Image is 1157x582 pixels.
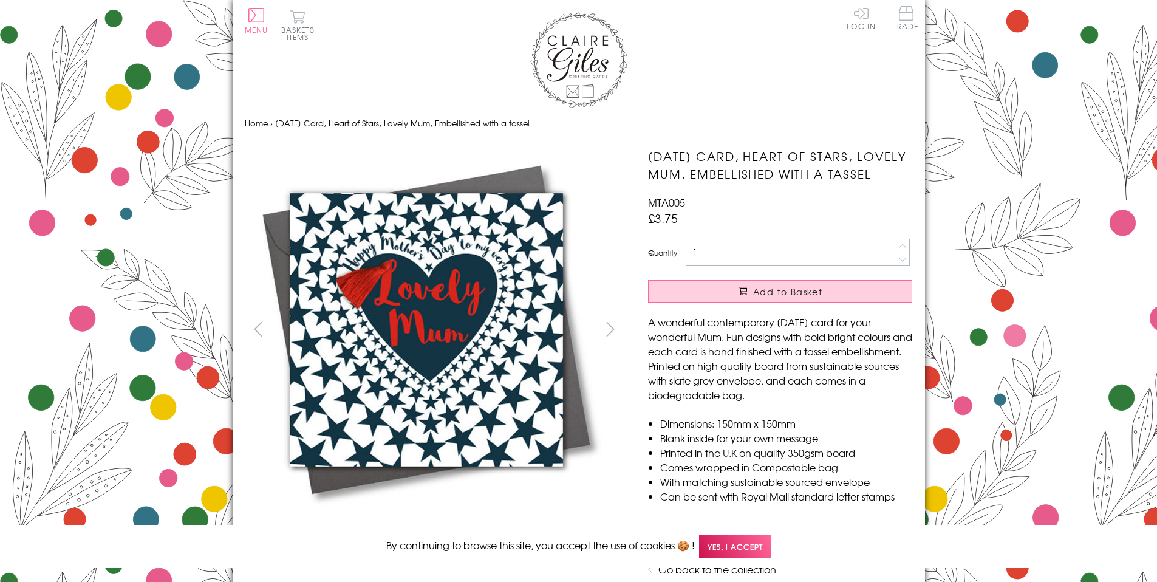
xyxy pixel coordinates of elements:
label: Quantity [648,247,677,258]
p: A wonderful contemporary [DATE] card for your wonderful Mum. Fun designs with bold bright colours... [648,315,912,402]
li: Comes wrapped in Compostable bag [660,460,912,474]
span: Yes, I accept [699,535,771,558]
span: £3.75 [648,210,678,227]
li: With matching sustainable sourced envelope [660,474,912,489]
button: Basket0 items [281,10,315,41]
span: [DATE] Card, Heart of Stars, Lovely Mum, Embellished with a tassel [275,117,530,129]
nav: breadcrumbs [245,111,913,136]
img: Mother's Day Card, Heart of Stars, Lovely Mum, Embellished with a tassel [244,148,609,512]
a: Log In [847,6,876,30]
button: Menu [245,8,268,33]
button: prev [245,315,272,343]
li: Dimensions: 150mm x 150mm [660,416,912,431]
h1: [DATE] Card, Heart of Stars, Lovely Mum, Embellished with a tassel [648,148,912,183]
a: Trade [893,6,919,32]
span: › [270,117,273,129]
li: Can be sent with Royal Mail standard letter stamps [660,489,912,504]
span: Trade [893,6,919,30]
a: Home [245,117,268,129]
span: 0 items [287,24,315,43]
li: Blank inside for your own message [660,431,912,445]
button: next [596,315,624,343]
img: Mother's Day Card, Heart of Stars, Lovely Mum, Embellished with a tassel [624,148,988,512]
img: Claire Giles Greetings Cards [530,12,627,108]
span: Menu [245,24,268,35]
a: Go back to the collection [658,562,776,577]
span: Add to Basket [753,286,822,298]
span: MTA005 [648,195,685,210]
li: Printed in the U.K on quality 350gsm board [660,445,912,460]
button: Add to Basket [648,280,912,303]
